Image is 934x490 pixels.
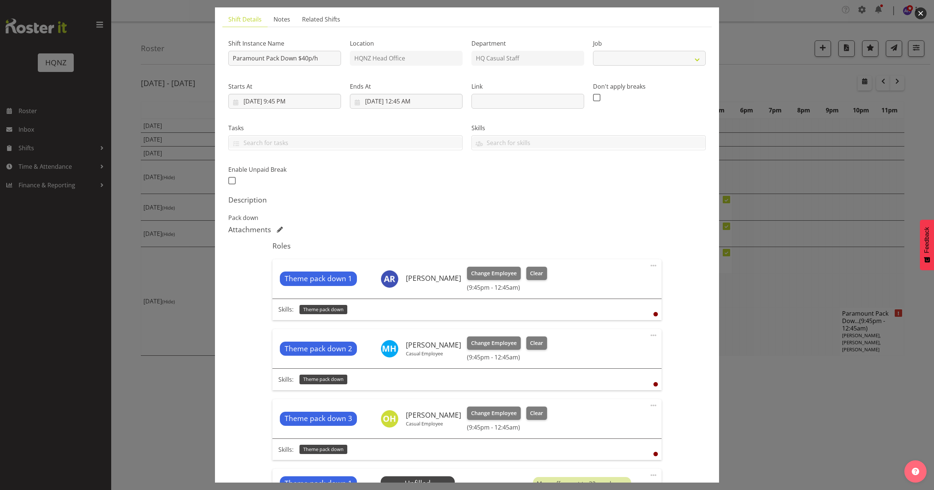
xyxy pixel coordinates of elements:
[530,339,543,347] span: Clear
[526,336,547,350] button: Clear
[653,382,658,387] div: User is clocked out
[526,267,547,280] button: Clear
[229,137,462,148] input: Search for tasks
[228,15,262,24] span: Shift Details
[912,468,919,475] img: help-xxl-2.png
[381,270,398,288] img: alex-romanytchev10814.jpg
[228,225,271,234] h5: Attachments
[530,269,543,277] span: Clear
[530,409,543,417] span: Clear
[467,353,547,361] h6: (9:45pm - 12:45am)
[381,340,398,358] img: mark-haysmith11191.jpg
[228,165,341,174] label: Enable Unpaid Break
[302,15,340,24] span: Related Shifts
[471,82,584,91] label: Link
[228,51,341,66] input: Shift Instance Name
[381,410,398,428] img: otis-haysmith11188.jpg
[228,94,341,109] input: Click to select...
[467,267,521,280] button: Change Employee
[278,305,294,314] p: Skills:
[526,407,547,420] button: Clear
[471,124,706,132] label: Skills
[285,478,352,489] span: Theme pack down 1
[471,339,517,347] span: Change Employee
[303,446,344,453] span: Theme pack down
[278,445,294,454] p: Skills:
[593,39,706,48] label: Job
[472,137,705,148] input: Search for skills
[471,39,584,48] label: Department
[471,409,517,417] span: Change Employee
[406,411,461,419] h6: [PERSON_NAME]
[285,273,352,284] span: Theme pack down 1
[405,478,431,488] span: Unfilled
[467,407,521,420] button: Change Employee
[285,343,352,354] span: Theme pack down 2
[274,15,290,24] span: Notes
[653,452,658,456] div: User is clocked out
[303,376,344,383] span: Theme pack down
[228,124,463,132] label: Tasks
[228,39,341,48] label: Shift Instance Name
[350,39,463,48] label: Location
[278,375,294,384] p: Skills:
[228,82,341,91] label: Starts At
[467,284,547,291] h6: (9:45pm - 12:45am)
[228,213,706,222] p: Pack down
[406,341,461,349] h6: [PERSON_NAME]
[924,227,930,253] span: Feedback
[593,82,706,91] label: Don't apply breaks
[653,312,658,316] div: User is clocked out
[471,269,517,277] span: Change Employee
[406,351,461,356] p: Casual Employee
[228,195,706,204] h5: Description
[406,421,461,427] p: Casual Employee
[406,274,461,282] h6: [PERSON_NAME]
[285,413,352,424] span: Theme pack down 3
[303,306,344,313] span: Theme pack down
[467,336,521,350] button: Change Employee
[467,424,547,431] h6: (9:45pm - 12:45am)
[461,482,514,489] h6: (9:45pm - 12:45am)
[350,94,463,109] input: Click to select...
[272,241,661,250] h5: Roles
[350,82,463,91] label: Ends At
[920,220,934,270] button: Feedback - Show survey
